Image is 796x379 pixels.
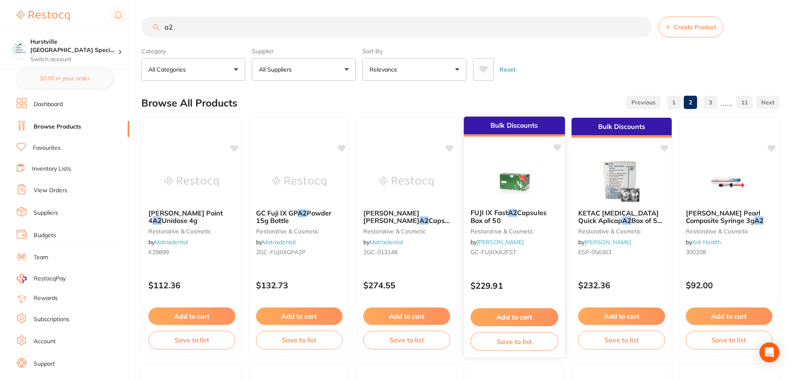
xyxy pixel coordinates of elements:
[622,216,631,225] em: A2
[363,216,458,232] span: Capsules (50)
[578,228,665,235] small: restorative & cosmetic
[34,123,81,131] a: Browse Products
[736,94,753,111] a: 11
[370,238,403,246] a: Matrixdental
[256,209,331,225] span: Powder 15g Bottle
[759,342,779,362] div: Open Intercom Messenger
[252,47,356,55] label: Supplier
[686,331,773,349] button: Save to list
[148,280,235,290] p: $112.36
[572,118,672,138] div: Bulk Discounts
[363,307,450,325] button: Add to cart
[487,160,541,202] img: FUJI IX Fast A2 Capsules Box of 50
[34,360,55,368] a: Support
[256,238,296,246] span: by
[34,186,67,195] a: View Orders
[470,228,558,234] small: restorative & cosmetic
[148,65,189,74] p: All Categories
[674,24,716,30] span: Create Product
[470,209,558,224] b: FUJI IX Fast A2 Capsules Box of 50
[470,208,546,225] span: Capsules Box of 50
[370,65,401,74] p: Relevance
[33,144,61,152] a: Favourites
[34,100,63,109] a: Dashboard
[363,331,450,349] button: Save to list
[141,58,245,81] button: All Categories
[363,280,450,290] p: $274.55
[162,216,197,225] span: Unidose 4g
[256,280,343,290] p: $132.73
[259,65,295,74] p: All Suppliers
[17,274,66,283] a: RestocqPay
[34,337,56,346] a: Account
[686,228,773,235] small: restorative & cosmetic
[419,216,429,225] em: A2
[17,68,113,88] button: $0.00 in your order
[686,280,773,290] p: $92.00
[362,58,466,81] button: Relevance
[34,275,66,283] span: RestocqPay
[256,209,298,217] span: GC Fuji IX GP
[17,11,70,21] img: Restocq Logo
[578,307,665,325] button: Add to cart
[363,228,450,235] small: restorative & cosmetic
[470,308,558,326] button: Add to cart
[362,47,466,55] label: Sort By
[34,209,58,217] a: Suppliers
[497,58,518,81] button: Reset
[578,209,659,225] span: KETAC [MEDICAL_DATA] Quick Aplicap
[34,231,56,240] a: Budgets
[594,161,648,203] img: KETAC MOLAR Quick Aplicap A2 Box of 50 Capsules
[272,161,326,203] img: GC Fuji IX GP A2 Powder 15g Bottle
[148,248,169,256] span: K29899
[262,238,296,246] a: Matrixdental
[578,238,631,246] span: by
[148,331,235,349] button: Save to list
[754,216,764,225] em: A2
[470,332,558,351] button: Save to list
[256,209,343,225] b: GC Fuji IX GP A2 Powder 15g Bottle
[470,281,558,290] p: $229.91
[470,208,508,217] span: FUJI IX Fast
[477,238,524,246] a: [PERSON_NAME]
[30,38,118,54] h4: Hurstville Sydney Specialist Periodontics
[704,94,717,111] a: 3
[578,209,665,225] b: KETAC MOLAR Quick Aplicap A2 Box of 50 Capsules
[252,58,356,81] button: All Suppliers
[363,209,419,225] span: [PERSON_NAME] [PERSON_NAME]
[686,209,773,225] b: Kulzer Venus Pearl Composite Syringe 3g A2
[34,253,48,262] a: Team
[153,216,162,225] em: A2
[667,94,680,111] a: 1
[470,238,523,246] span: by
[148,238,188,246] span: by
[17,274,27,283] img: RestocqPay
[256,248,306,256] span: 2GC-FUJIIXGPA2P
[508,208,517,217] em: A2
[141,17,652,37] input: Search Products
[165,161,219,203] img: Kerr Point 4 A2 Unidose 4g
[720,98,733,107] p: ......
[584,238,631,246] a: [PERSON_NAME]
[141,47,245,55] label: Category
[692,238,721,246] a: Ark Health
[578,216,662,232] span: Box of 50 Capsules
[17,6,70,25] a: Restocq Logo
[148,209,235,225] b: Kerr Point 4 A2 Unidose 4g
[32,165,71,173] a: Inventory Lists
[256,331,343,349] button: Save to list
[686,209,760,225] span: [PERSON_NAME] Pearl Composite Syringe 3g
[470,248,516,256] span: GC-FUJIIXA2FST
[658,17,723,37] button: Create Product
[148,209,223,225] span: [PERSON_NAME] Point 4
[34,294,58,302] a: Rewards
[13,42,26,55] img: Hurstville Sydney Specialist Periodontics
[463,116,564,136] div: Bulk Discounts
[363,209,450,225] b: GC Equia Forte HT A2 Capsules (50)
[30,55,118,64] p: Switch account
[578,248,611,256] span: ESP-056363
[34,315,69,324] a: Subscriptions
[686,238,721,246] span: by
[141,97,237,109] h2: Browse All Products
[256,228,343,235] small: restorative & cosmetic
